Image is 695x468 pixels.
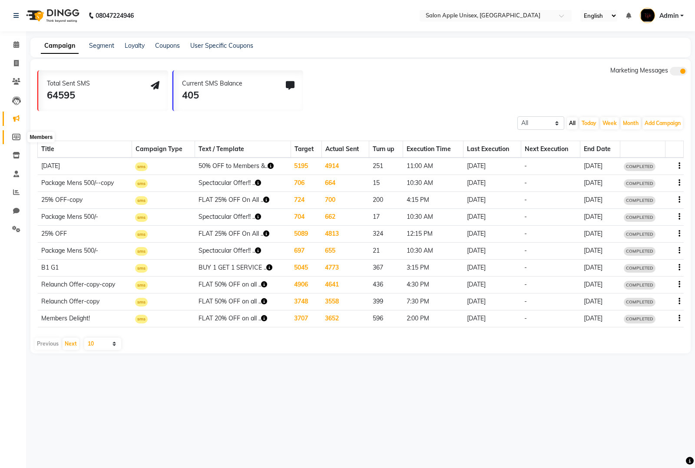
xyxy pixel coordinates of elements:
[291,158,321,175] td: 5195
[624,179,655,188] span: COMPLETED
[521,226,580,243] td: -
[195,192,291,209] td: FLAT 25% OFF On All ..
[642,117,683,129] button: Add Campaign
[321,277,369,293] td: 4641
[580,141,620,158] th: End Date
[463,243,521,260] td: [DATE]
[403,158,463,175] td: 11:00 AM
[403,310,463,327] td: 2:00 PM
[135,196,148,205] span: sms
[38,209,132,226] td: Package Mens 500/-
[321,175,369,192] td: 664
[135,264,148,273] span: sms
[403,293,463,310] td: 7:30 PM
[521,243,580,260] td: -
[624,315,655,323] span: COMPLETED
[463,209,521,226] td: [DATE]
[135,281,148,290] span: sms
[291,260,321,277] td: 5045
[155,42,180,49] a: Coupons
[624,298,655,307] span: COMPLETED
[463,277,521,293] td: [DATE]
[580,277,620,293] td: [DATE]
[38,141,132,158] th: Title
[125,42,145,49] a: Loyalty
[521,277,580,293] td: -
[291,310,321,327] td: 3707
[321,158,369,175] td: 4914
[291,243,321,260] td: 697
[403,260,463,277] td: 3:15 PM
[38,310,132,327] td: Members Delight!
[369,158,403,175] td: 251
[38,243,132,260] td: Package Mens 500/-
[659,11,678,20] span: Admin
[195,158,291,175] td: 50% OFF to Members &..
[96,3,134,28] b: 08047224946
[27,132,55,142] div: Members
[369,192,403,209] td: 200
[182,88,242,102] div: 405
[135,230,148,239] span: sms
[403,175,463,192] td: 10:30 AM
[369,310,403,327] td: 596
[369,141,403,158] th: Turn up
[369,277,403,293] td: 436
[369,243,403,260] td: 21
[624,162,655,171] span: COMPLETED
[321,141,369,158] th: Actual Sent
[579,117,599,129] button: Today
[321,310,369,327] td: 3652
[47,88,90,102] div: 64595
[135,315,148,323] span: sms
[463,293,521,310] td: [DATE]
[38,192,132,209] td: 25% OFF-copy
[195,175,291,192] td: Spectacular Offer!! ..
[621,117,641,129] button: Month
[580,260,620,277] td: [DATE]
[132,141,195,158] th: Campaign Type
[624,264,655,273] span: COMPLETED
[624,213,655,222] span: COMPLETED
[521,141,580,158] th: Next Execution
[321,192,369,209] td: 700
[195,243,291,260] td: Spectacular Offer!! ..
[403,192,463,209] td: 4:15 PM
[38,175,132,192] td: Package Mens 500/--copy
[22,3,82,28] img: logo
[195,277,291,293] td: FLAT 50% OFF on all ..
[624,247,655,256] span: COMPLETED
[580,293,620,310] td: [DATE]
[321,243,369,260] td: 655
[135,247,148,256] span: sms
[624,281,655,290] span: COMPLETED
[38,226,132,243] td: 25% OFF
[38,293,132,310] td: Relaunch Offer-copy
[580,158,620,175] td: [DATE]
[47,79,90,88] div: Total Sent SMS
[463,310,521,327] td: [DATE]
[321,226,369,243] td: 4813
[321,260,369,277] td: 4773
[640,8,655,23] img: Admin
[403,209,463,226] td: 10:30 AM
[369,260,403,277] td: 367
[291,192,321,209] td: 724
[195,260,291,277] td: BUY 1 GET 1 SERVICE ..
[624,230,655,239] span: COMPLETED
[463,192,521,209] td: [DATE]
[403,243,463,260] td: 10:30 AM
[521,175,580,192] td: -
[291,141,321,158] th: Target
[195,209,291,226] td: Spectacular Offer!! ..
[135,213,148,222] span: sms
[580,226,620,243] td: [DATE]
[521,209,580,226] td: -
[463,226,521,243] td: [DATE]
[369,209,403,226] td: 17
[321,209,369,226] td: 662
[195,293,291,310] td: FLAT 50% OFF on all ..
[135,162,148,171] span: sms
[369,293,403,310] td: 399
[521,293,580,310] td: -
